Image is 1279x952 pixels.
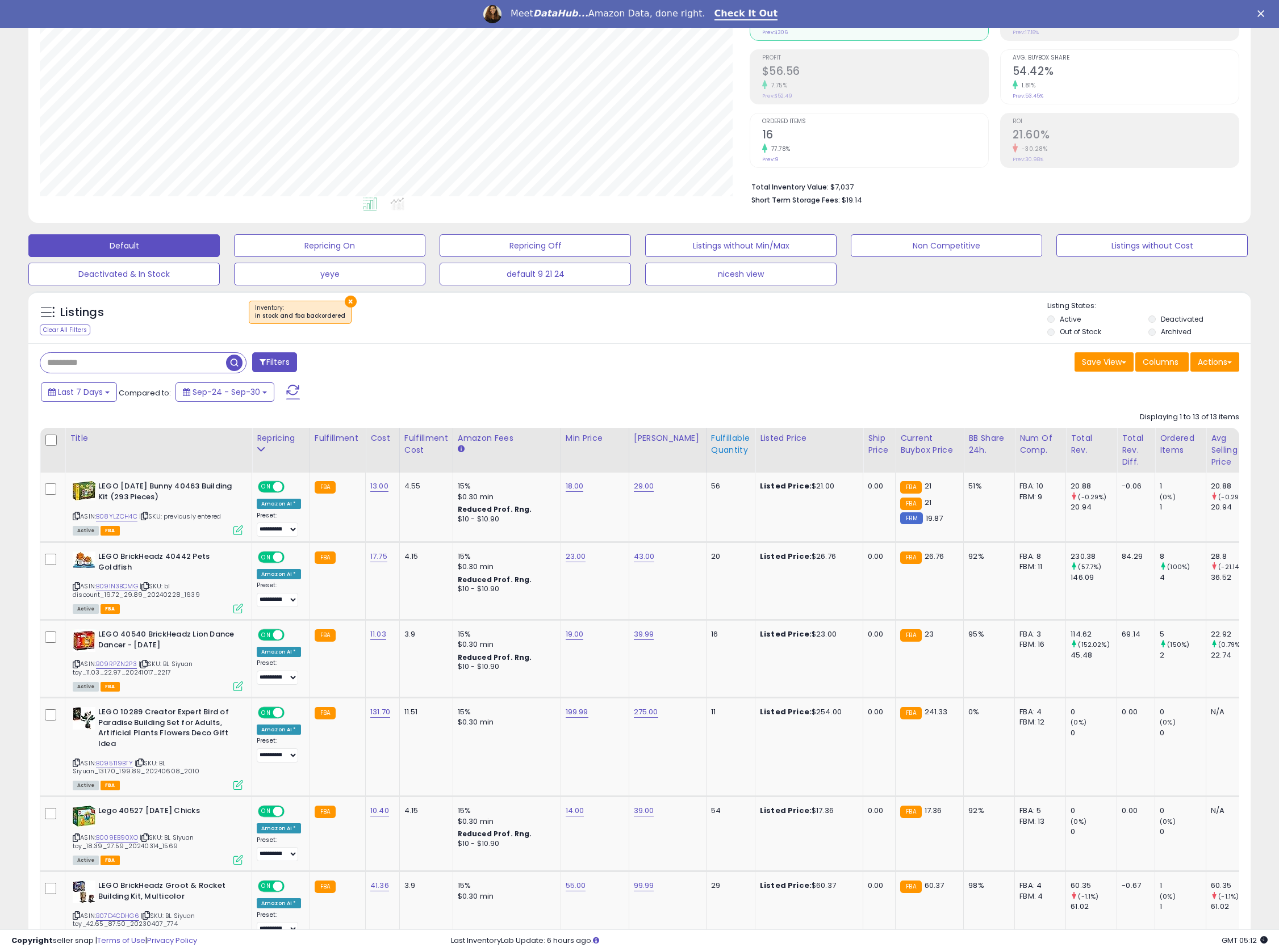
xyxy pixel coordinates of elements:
span: 23 [925,629,934,639]
div: Meet Amazon Data, done right. [511,8,705,19]
button: default 9 21 24 [440,263,631,285]
a: 55.00 [566,880,586,891]
div: ASIN: [73,481,243,534]
span: OFF [283,553,301,562]
div: -0.67 [1122,881,1146,891]
i: DataHub... [533,8,588,19]
small: Prev: 30.98% [1013,156,1043,163]
a: B08YLZCH4C [96,512,137,521]
div: Current Buybox Price [900,432,959,456]
small: FBA [900,481,921,494]
div: 0.00 [1122,707,1146,717]
div: 3.9 [404,629,444,639]
div: 0.00 [868,881,887,891]
div: 146.09 [1071,572,1117,583]
img: 51XNWQqfkwL._SL40_.jpg [73,881,95,903]
div: ASIN: [73,629,243,690]
span: All listings currently available for purchase on Amazon [73,682,99,692]
small: FBA [315,707,336,719]
a: 23.00 [566,551,586,562]
button: Filters [252,352,296,372]
div: 60.35 [1211,881,1257,891]
label: Out of Stock [1060,327,1101,336]
div: 0 [1071,827,1117,837]
div: Amazon AI * [257,647,301,657]
div: Amazon AI * [257,569,301,579]
div: in stock and fba backordered [255,312,345,320]
div: 114.62 [1071,629,1117,639]
span: Ordered Items [762,119,988,125]
a: Check It Out [714,8,778,20]
button: × [345,296,357,307]
small: FBA [900,806,921,818]
div: Clear All Filters [40,325,90,335]
small: (0%) [1071,718,1086,727]
span: All listings currently available for purchase on Amazon [73,526,99,536]
a: 14.00 [566,805,584,816]
a: 29.00 [634,481,654,492]
div: Total Rev. [1071,432,1112,456]
div: N/A [1211,707,1248,717]
div: 1 [1160,881,1206,891]
div: N/A [1211,806,1248,816]
div: 0 [1160,806,1206,816]
div: 0 [1160,827,1206,837]
small: Prev: 17.18% [1013,29,1039,36]
a: 99.99 [634,880,654,891]
span: 21 [925,481,931,491]
div: $0.30 min [458,639,552,650]
div: ASIN: [73,551,243,612]
div: Num of Comp. [1019,432,1061,456]
div: 1 [1160,481,1206,491]
small: FBA [900,881,921,893]
span: ON [259,553,273,562]
span: ROI [1013,119,1239,125]
div: $10 - $10.90 [458,839,552,849]
small: Amazon Fees. [458,444,465,454]
button: Repricing On [234,234,425,257]
span: FBA [101,781,120,790]
div: Repricing [257,432,305,444]
span: ON [259,482,273,492]
span: | SKU: BL Siyuan toy_11.03_22.97_20241017_2217 [73,659,193,676]
b: Listed Price: [760,880,812,891]
button: nicesh view [645,263,837,285]
span: 60.37 [925,880,944,891]
div: -0.06 [1122,481,1146,491]
a: 10.40 [370,805,389,816]
div: 51% [968,481,1006,491]
div: 22.74 [1211,650,1257,660]
span: All listings currently available for purchase on Amazon [73,856,99,865]
div: $0.30 min [458,562,552,572]
div: Close [1257,10,1269,17]
div: 0.00 [868,551,887,562]
div: 98% [968,881,1006,891]
div: FBM: 12 [1019,717,1057,727]
div: 2 [1160,650,1206,660]
div: 0 [1071,707,1117,717]
small: FBA [315,629,336,642]
b: Reduced Prof. Rng. [458,504,532,514]
img: 518QAOcjDxL._SL40_.jpg [73,806,95,827]
h5: Listings [60,305,104,321]
div: $10 - $10.90 [458,584,552,594]
span: ON [259,807,273,816]
div: [PERSON_NAME] [634,432,701,444]
button: Columns [1135,352,1189,372]
div: FBM: 4 [1019,891,1057,902]
span: All listings currently available for purchase on Amazon [73,604,99,614]
b: LEGO [DATE] Bunny 40463 Building Kit (293 Pieces) [98,481,236,505]
small: FBA [900,707,921,719]
small: FBA [315,551,336,564]
span: FBA [101,604,120,614]
button: Sep-24 - Sep-30 [175,382,274,402]
div: 84.29 [1122,551,1146,562]
span: 19.87 [926,513,943,524]
small: FBA [900,498,921,510]
div: $26.76 [760,551,854,562]
div: 0.00 [868,629,887,639]
small: (0%) [1071,817,1086,826]
span: OFF [283,482,301,492]
small: 77.78% [767,145,791,153]
img: 51Nbdee9O7L._SL40_.jpg [73,481,95,500]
